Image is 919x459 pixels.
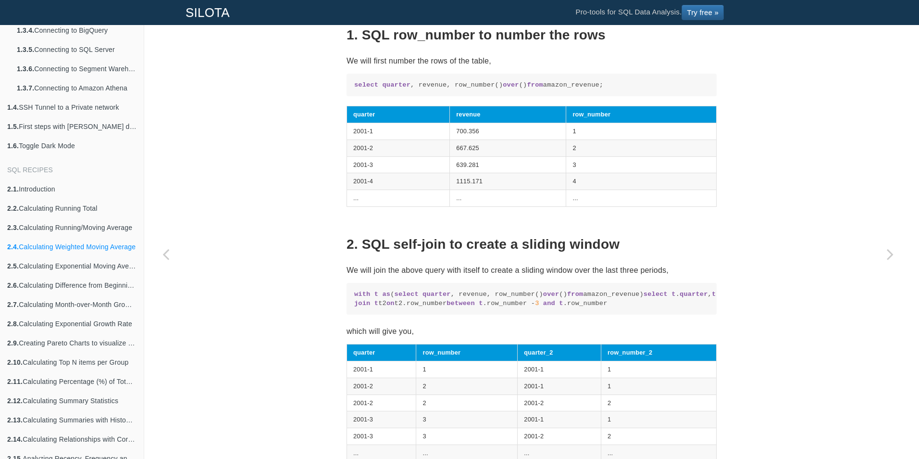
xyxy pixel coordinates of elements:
[7,320,19,328] b: 2.8.
[7,243,19,251] b: 2.4.
[10,59,144,78] a: 1.3.6.Connecting to Segment Warehouse
[395,291,419,298] span: select
[450,156,566,173] td: 639.281
[416,428,518,445] td: 3
[644,291,668,298] span: select
[10,21,144,40] a: 1.3.4.Connecting to BigQuery
[7,301,19,308] b: 2.7.
[383,291,391,298] span: as
[712,291,716,298] span: t
[347,344,416,361] th: quarter
[354,81,378,89] span: select
[17,26,34,34] b: 1.3.4.
[144,49,187,459] a: Previous page: Calculating Running/Moving Average
[17,65,34,73] b: 1.3.6.
[347,325,717,338] p: which will give you,
[7,358,23,366] b: 2.10.
[535,300,539,307] span: 3
[416,378,518,395] td: 2
[869,49,912,459] a: Next page: Calculating Exponential Moving Average with Recursive CTEs
[680,291,708,298] span: quarter
[601,395,716,411] td: 2
[527,81,543,89] span: from
[7,416,23,424] b: 2.13.
[374,300,378,307] span: t
[566,0,733,25] li: Pro-tools for SQL Data Analysis.
[347,190,450,207] td: ...
[416,395,518,411] td: 2
[601,428,716,445] td: 2
[416,361,518,378] td: 1
[447,300,475,307] span: between
[422,291,451,298] span: quarter
[518,378,601,395] td: 2001-1
[871,411,907,447] iframe: Drift Widget Chat Controller
[347,411,416,428] td: 2001-3
[518,428,601,445] td: 2001-2
[450,190,566,207] td: ...
[7,185,19,193] b: 2.1.
[354,290,709,308] code: ( , revenue, row_number() () amazon_revenue) . , .row_number row_number, t2. quarter_2, t2.row_nu...
[347,237,717,252] h2: 2. SQL self-join to create a sliding window
[503,81,519,89] span: over
[601,411,716,428] td: 1
[7,281,19,289] b: 2.6.
[566,156,717,173] td: 3
[416,411,518,428] td: 3
[354,80,709,89] code: , revenue, row_number() () amazon_revenue;
[543,291,559,298] span: over
[347,378,416,395] td: 2001-2
[7,142,19,150] b: 1.6.
[374,291,378,298] span: t
[347,428,416,445] td: 2001-3
[347,395,416,411] td: 2001-2
[518,344,601,361] th: quarter_2
[7,262,19,270] b: 2.5.
[347,28,717,43] h2: 1. SQL row_number to number the rows
[559,300,563,307] span: t
[7,204,19,212] b: 2.2.
[347,156,450,173] td: 2001-3
[7,339,19,347] b: 2.9.
[518,395,601,411] td: 2001-2
[450,106,566,123] th: revenue
[178,0,237,25] a: SILOTA
[7,397,23,405] b: 2.12.
[479,300,483,307] span: t
[682,5,724,20] a: Try free »
[7,103,19,111] b: 1.4.
[17,84,34,92] b: 1.3.7.
[518,361,601,378] td: 2001-1
[450,140,566,156] td: 667.625
[601,361,716,378] td: 1
[383,81,411,89] span: quarter
[354,291,370,298] span: with
[601,344,716,361] th: row_number_2
[7,224,19,231] b: 2.3.
[17,46,34,53] b: 1.3.5.
[543,300,555,307] span: and
[566,106,717,123] th: row_number
[7,435,23,443] b: 2.14.
[566,123,717,140] td: 1
[354,300,370,307] span: join
[450,123,566,140] td: 700.356
[347,123,450,140] td: 2001-1
[566,190,717,207] td: ...
[416,344,518,361] th: row_number
[7,378,23,385] b: 2.11.
[601,378,716,395] td: 1
[567,291,583,298] span: from
[347,106,450,123] th: quarter
[450,173,566,190] td: 1115.171
[518,411,601,428] td: 2001-1
[10,40,144,59] a: 1.3.5.Connecting to SQL Server
[347,54,717,67] p: We will first number the rows of the table,
[671,291,675,298] span: t
[347,140,450,156] td: 2001-2
[347,173,450,190] td: 2001-4
[347,361,416,378] td: 2001-1
[386,300,395,307] span: on
[347,264,717,277] p: We will join the above query with itself to create a sliding window over the last three periods,
[7,123,19,130] b: 1.5.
